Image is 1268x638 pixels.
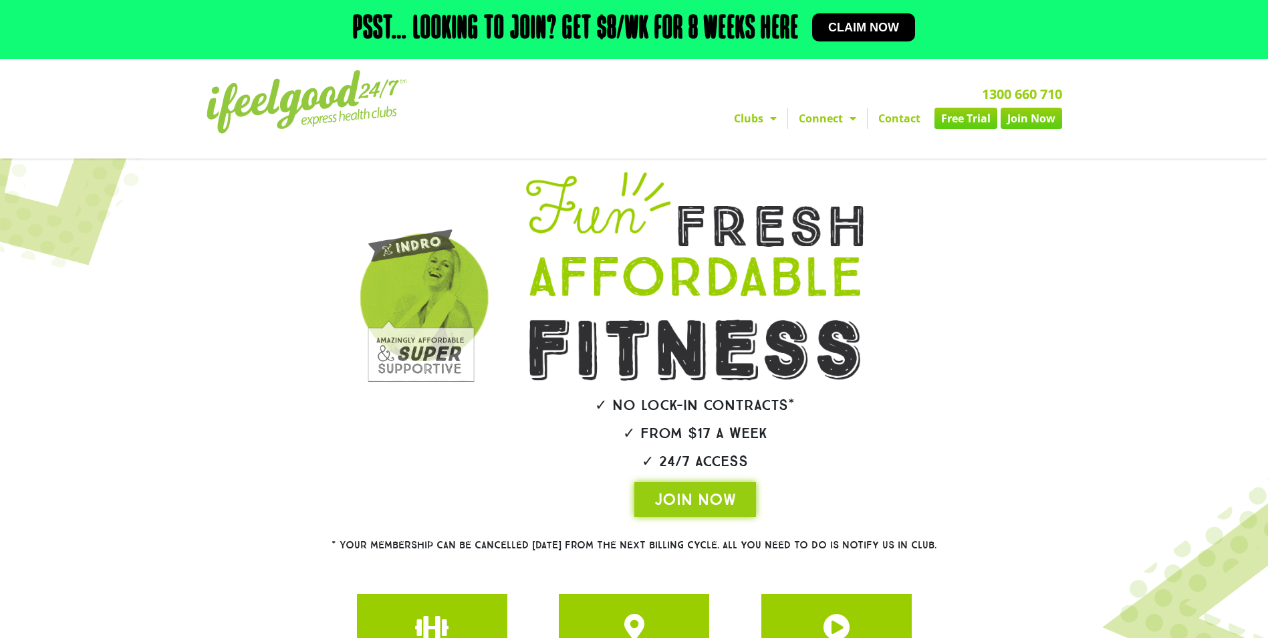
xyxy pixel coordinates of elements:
a: Free Trial [934,108,997,129]
h2: ✓ From $17 a week [489,426,902,441]
span: Claim now [828,21,899,33]
nav: Menu [511,108,1062,129]
a: Connect [788,108,867,129]
a: Claim now [812,13,915,41]
h2: * Your membership can be cancelled [DATE] from the next billing cycle. All you need to do is noti... [283,540,985,550]
span: JOIN NOW [654,489,736,510]
a: Contact [868,108,931,129]
a: JOIN NOW [634,482,756,517]
a: 1300 660 710 [982,85,1062,103]
a: Join Now [1001,108,1062,129]
h2: Psst… Looking to join? Get $8/wk for 8 weeks here [353,13,799,45]
a: Clubs [723,108,787,129]
h2: ✓ 24/7 Access [489,454,902,469]
h2: ✓ No lock-in contracts* [489,398,902,413]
